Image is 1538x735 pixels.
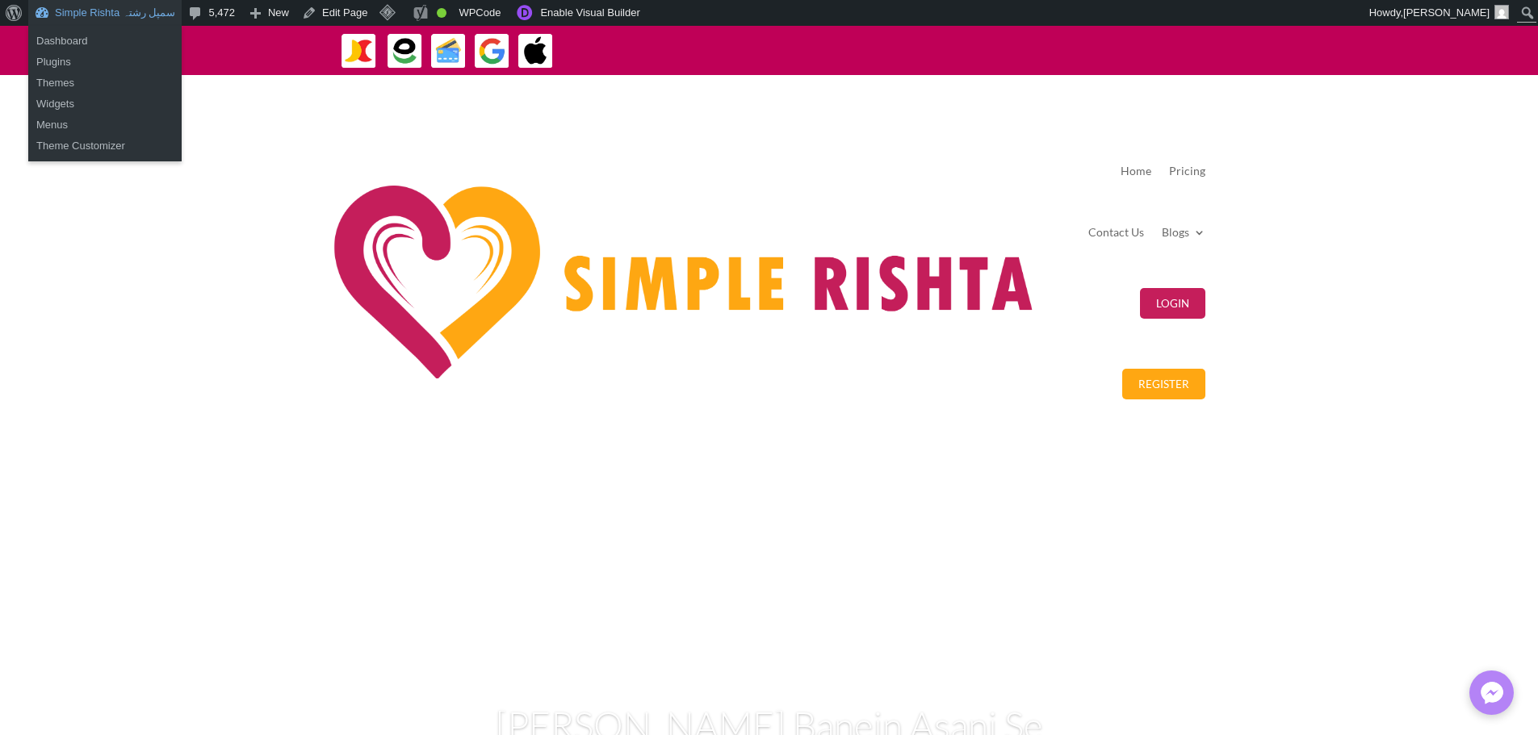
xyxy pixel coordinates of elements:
[1162,202,1205,263] a: Blogs
[28,26,182,77] ul: Simple Rishta سمپل رشتہ
[518,33,554,69] img: ApplePay-icon
[28,52,182,73] a: Plugins
[1121,140,1151,202] a: Home
[430,33,467,69] img: Credit Cards
[1169,140,1205,202] a: Pricing
[1140,263,1205,344] a: Login
[1122,369,1205,399] button: Register
[474,33,510,69] img: GooglePay-icon
[28,31,182,52] a: Dashboard
[28,94,182,115] a: Widgets
[387,33,423,69] img: EasyPaisa-icon
[1476,677,1508,709] img: Messenger
[28,115,182,136] a: Menus
[28,73,182,94] a: Themes
[437,8,446,18] div: Good
[1122,344,1205,424] a: Register
[28,68,182,161] ul: Simple Rishta سمپل رشتہ
[341,33,377,69] img: JazzCash-icon
[1140,288,1205,319] button: Login
[1403,6,1490,19] span: [PERSON_NAME]
[1088,202,1144,263] a: Contact Us
[28,136,182,157] a: Theme Customizer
